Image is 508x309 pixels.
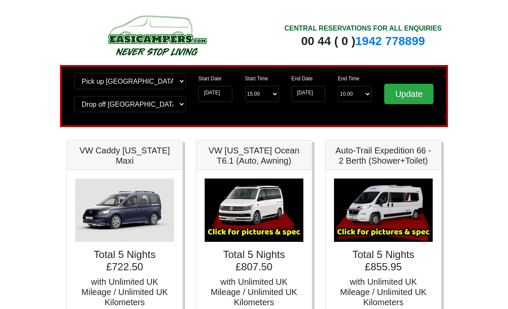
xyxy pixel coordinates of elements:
[198,86,232,102] input: Start Date
[205,179,303,242] img: VW California Ocean T6.1 (Auto, Awning)
[355,34,425,48] a: 1942 778899
[75,249,174,273] h4: Total 5 Nights £722.50
[284,34,442,49] div: 00 44 ( 0 )
[75,145,174,166] h5: VW Caddy [US_STATE] Maxi
[334,145,433,166] h5: Auto-Trail Expedition 66 - 2 Berth (Shower+Toilet)
[75,277,174,307] h5: with Unlimited UK Mileage / Unlimited UK Kilometers
[76,12,238,59] img: campers-checkout-logo.png
[338,75,360,82] label: End Time
[75,179,174,242] img: VW Caddy California Maxi
[245,75,268,82] label: Start Time
[384,84,434,104] input: Update
[198,75,221,82] label: Start Date
[205,249,303,273] h4: Total 5 Nights £807.50
[291,75,313,82] label: End Date
[334,277,433,307] h5: with Unlimited UK Mileage / Unlimited UK Kilometers
[205,145,303,166] h5: VW [US_STATE] Ocean T6.1 (Auto, Awning)
[334,179,433,242] img: Auto-Trail Expedition 66 - 2 Berth (Shower+Toilet)
[284,23,442,34] div: CENTRAL RESERVATIONS FOR ALL ENQUIRIES
[334,249,433,273] h4: Total 5 Nights £855.95
[205,277,303,307] h5: with Unlimited UK Mileage / Unlimited UK Kilometers
[291,86,325,102] input: Return Date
